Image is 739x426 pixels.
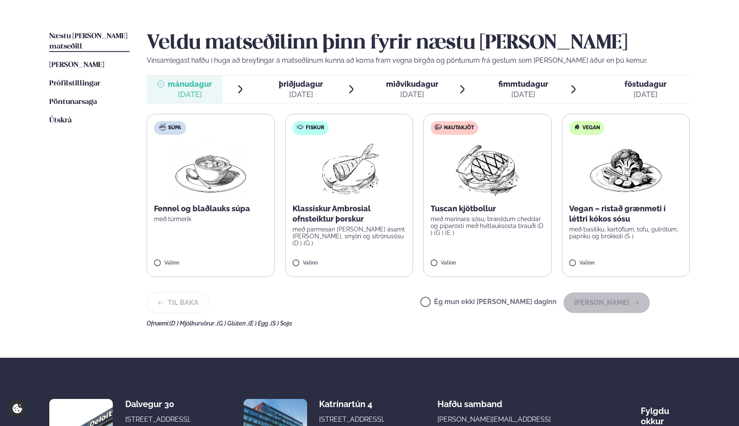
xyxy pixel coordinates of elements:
[168,125,181,131] span: Súpa
[49,61,104,69] span: [PERSON_NAME]
[147,55,690,66] p: Vinsamlegast hafðu í huga að breytingar á matseðlinum kunna að koma fram vegna birgða og pöntunum...
[293,226,406,246] p: með parmesan [PERSON_NAME] ásamt [PERSON_NAME], smjöri og sítrónusósu (D ) (G )
[564,292,650,313] button: [PERSON_NAME]
[147,320,690,327] div: Ofnæmi:
[217,320,248,327] span: (G ) Glúten ,
[154,204,268,214] p: Fennel og blaðlauks súpa
[319,399,387,409] div: Katrínartún 4
[168,79,212,88] span: mánudagur
[9,400,26,417] a: Cookie settings
[498,89,548,100] div: [DATE]
[588,142,664,197] img: Vegan.png
[154,216,268,222] p: með túrmerik
[173,142,248,197] img: Soup.png
[271,320,292,327] span: (S ) Soja
[573,124,580,131] img: Vegan.svg
[431,204,544,214] p: Tuscan kjötbollur
[498,79,548,88] span: fimmtudagur
[431,216,544,236] p: með marinara sósu, bræddum cheddar og piparosti með hvítlauksosta brauði (D ) (G ) (E )
[49,117,72,124] span: Útskrá
[49,116,72,126] a: Útskrá
[311,142,387,197] img: Fish.png
[569,204,683,224] p: Vegan – ristað grænmeti í léttri kókos sósu
[159,124,166,131] img: soup.svg
[49,60,104,70] a: [PERSON_NAME]
[437,392,502,409] span: Hafðu samband
[49,79,100,89] a: Prófílstillingar
[624,89,667,100] div: [DATE]
[624,79,667,88] span: föstudagur
[49,33,127,50] span: Næstu [PERSON_NAME] matseðill
[147,292,209,313] button: Til baka
[279,89,323,100] div: [DATE]
[125,399,193,409] div: Dalvegur 30
[49,98,97,106] span: Pöntunarsaga
[49,80,100,87] span: Prófílstillingar
[582,125,600,131] span: Vegan
[49,31,130,52] a: Næstu [PERSON_NAME] matseðill
[569,226,683,240] p: með basilíku, kartöflum, tofu, gulrótum, papriku og brokkolí (S )
[279,79,323,88] span: þriðjudagur
[169,320,217,327] span: (D ) Mjólkurvörur ,
[386,79,438,88] span: miðvikudagur
[449,142,525,197] img: Beef-Meat.png
[168,89,212,100] div: [DATE]
[306,125,324,131] span: Fiskur
[293,204,406,224] p: Klassískur Ambrosial ofnsteiktur þorskur
[49,97,97,107] a: Pöntunarsaga
[297,124,304,131] img: fish.svg
[444,125,474,131] span: Nautakjöt
[147,31,690,55] h2: Veldu matseðilinn þinn fyrir næstu [PERSON_NAME]
[386,89,438,100] div: [DATE]
[435,124,442,131] img: beef.svg
[248,320,271,327] span: (E ) Egg ,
